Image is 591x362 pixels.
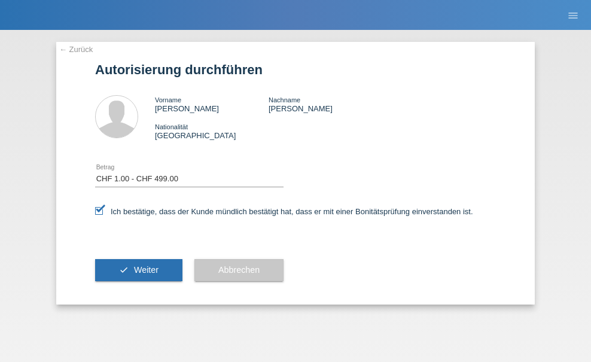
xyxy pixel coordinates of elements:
[134,265,159,275] span: Weiter
[218,265,260,275] span: Abbrechen
[155,95,269,113] div: [PERSON_NAME]
[561,11,585,19] a: menu
[194,259,284,282] button: Abbrechen
[155,123,188,130] span: Nationalität
[269,96,300,104] span: Nachname
[567,10,579,22] i: menu
[155,96,181,104] span: Vorname
[119,265,129,275] i: check
[59,45,93,54] a: ← Zurück
[155,122,269,140] div: [GEOGRAPHIC_DATA]
[269,95,382,113] div: [PERSON_NAME]
[95,259,182,282] button: check Weiter
[95,207,473,216] label: Ich bestätige, dass der Kunde mündlich bestätigt hat, dass er mit einer Bonitätsprüfung einversta...
[95,62,496,77] h1: Autorisierung durchführen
